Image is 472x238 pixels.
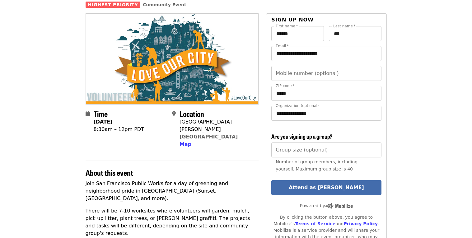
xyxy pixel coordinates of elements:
[343,221,378,226] a: Privacy Policy
[271,142,381,157] input: [object Object]
[94,108,108,119] span: Time
[333,24,355,28] label: Last name
[86,14,259,104] img: D4 Neighborhood Beautification Day (Sunset/Parkside) organized by SF Public Works
[276,24,298,28] label: First name
[329,26,381,41] input: Last name
[271,66,381,81] input: Mobile number (optional)
[143,2,186,7] a: Community Event
[180,141,191,148] button: Map
[180,108,204,119] span: Location
[271,86,381,101] input: ZIP code
[271,132,333,140] span: Are you signing up a group?
[86,207,259,237] p: There will be 7-10 worksites where volunteers will garden, mulch, pick up litter, plant trees, or...
[276,84,294,88] label: ZIP code
[276,44,289,48] label: Email
[94,119,113,125] strong: [DATE]
[86,111,90,117] i: calendar icon
[271,26,324,41] input: First name
[276,159,358,171] span: Number of group members, including yourself. Maximum group size is 40
[180,141,191,147] span: Map
[180,134,238,140] a: [GEOGRAPHIC_DATA]
[271,46,381,61] input: Email
[271,106,381,121] input: Organization (optional)
[86,180,259,202] p: Join San Francisco Public Works for a day of greening and neighborhood pride in [GEOGRAPHIC_DATA]...
[271,17,314,23] span: Sign up now
[94,126,144,133] div: 8:30am – 12pm PDT
[271,180,381,195] button: Attend as [PERSON_NAME]
[172,111,176,117] i: map-marker-alt icon
[300,203,353,208] span: Powered by
[86,2,141,8] span: Highest Priority
[325,203,353,209] img: Powered by Mobilize
[180,118,254,133] div: [GEOGRAPHIC_DATA][PERSON_NAME]
[295,221,335,226] a: Terms of Service
[276,104,319,108] label: Organization (optional)
[86,167,133,178] span: About this event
